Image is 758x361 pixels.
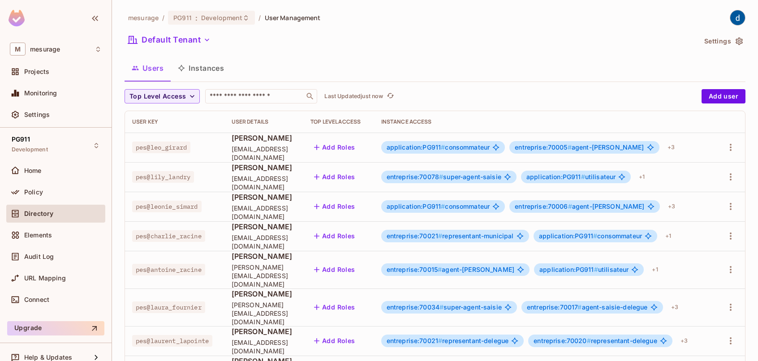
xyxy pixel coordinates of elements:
span: pes@leonie_simard [132,201,202,212]
span: [PERSON_NAME] [232,251,296,261]
span: refresh [387,92,394,101]
span: entreprise:70005 [515,143,572,151]
button: Add Roles [310,262,359,277]
span: consommateur [387,144,490,151]
span: # [438,232,442,240]
button: Users [125,57,171,79]
span: Development [12,146,48,153]
button: Add user [702,89,745,103]
button: Instances [171,57,231,79]
button: Settings [701,34,745,48]
li: / [162,13,164,22]
span: application:PG911 [539,232,598,240]
span: super-agent-saisie [387,304,502,311]
span: representant-municipal [387,232,514,240]
span: entreprise:70021 [387,337,443,344]
div: User Key [132,118,217,125]
span: Projects [24,68,49,75]
div: Instance Access [381,118,708,125]
div: Top Level Access [310,118,367,125]
span: [EMAIL_ADDRESS][DOMAIN_NAME] [232,233,296,250]
span: # [438,266,442,273]
button: Add Roles [310,300,359,314]
span: Click to refresh data [383,91,396,102]
button: Add Roles [310,199,359,214]
span: [PERSON_NAME][EMAIL_ADDRESS][DOMAIN_NAME] [232,301,296,326]
button: Top Level Access [125,89,200,103]
li: / [258,13,261,22]
span: Help & Updates [24,354,72,361]
div: + 3 [677,334,691,348]
span: Settings [24,111,50,118]
span: # [441,202,445,210]
span: URL Mapping [24,275,66,282]
span: entreprise:70015 [387,266,442,273]
span: M [10,43,26,56]
div: User Details [232,118,296,125]
span: [PERSON_NAME] [232,289,296,299]
div: + 3 [664,199,679,214]
span: super-agent-saisie [387,173,501,180]
span: [EMAIL_ADDRESS][DOMAIN_NAME] [232,338,296,355]
span: Workspace: mesurage [30,46,60,53]
span: # [439,173,443,180]
span: Top Level Access [129,91,186,102]
div: + 1 [635,170,648,184]
span: User Management [265,13,321,22]
span: # [568,143,572,151]
span: # [438,337,442,344]
span: # [581,173,585,180]
span: representant-delegue [534,337,657,344]
div: + 3 [664,140,678,155]
span: : [195,14,198,21]
span: entreprise:70078 [387,173,444,180]
span: # [587,337,591,344]
span: the active workspace [128,13,159,22]
span: utilisateur [526,173,616,180]
div: + 1 [662,229,675,243]
span: agent-[PERSON_NAME] [515,203,644,210]
span: application:PG911 [387,143,445,151]
span: [EMAIL_ADDRESS][DOMAIN_NAME] [232,145,296,162]
span: # [568,202,572,210]
span: [PERSON_NAME][EMAIL_ADDRESS][DOMAIN_NAME] [232,263,296,288]
button: refresh [385,91,396,102]
span: application:PG911 [539,266,598,273]
button: Add Roles [310,334,359,348]
span: entreprise:70017 [527,303,582,311]
span: agent-saisie-delegue [527,304,648,311]
span: Directory [24,210,53,217]
span: entreprise:70021 [387,232,443,240]
span: Audit Log [24,253,54,260]
span: Elements [24,232,52,239]
span: Connect [24,296,49,303]
span: [EMAIL_ADDRESS][DOMAIN_NAME] [232,204,296,221]
button: Add Roles [310,229,359,243]
span: application:PG911 [387,202,445,210]
button: Add Roles [310,170,359,184]
span: pes@leo_girard [132,142,190,153]
span: agent-[PERSON_NAME] [515,144,644,151]
span: representant-delegue [387,337,509,344]
span: pes@laura_fournier [132,301,205,313]
span: [PERSON_NAME] [232,163,296,172]
p: Last Updated just now [324,93,383,100]
span: [PERSON_NAME] [232,327,296,336]
span: application:PG911 [526,173,585,180]
span: Development [201,13,242,22]
span: # [593,232,597,240]
button: Upgrade [7,321,104,335]
span: entreprise:70006 [515,202,572,210]
span: # [441,143,445,151]
span: # [439,303,444,311]
span: pes@antoine_racine [132,264,205,275]
span: entreprise:70020 [534,337,591,344]
span: [PERSON_NAME] [232,222,296,232]
span: pes@laurent_lapointe [132,335,212,347]
span: pes@charlie_racine [132,230,205,242]
span: # [594,266,598,273]
span: Home [24,167,42,174]
span: PG911 [12,136,30,143]
span: [PERSON_NAME] [232,133,296,143]
button: Add Roles [310,140,359,155]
